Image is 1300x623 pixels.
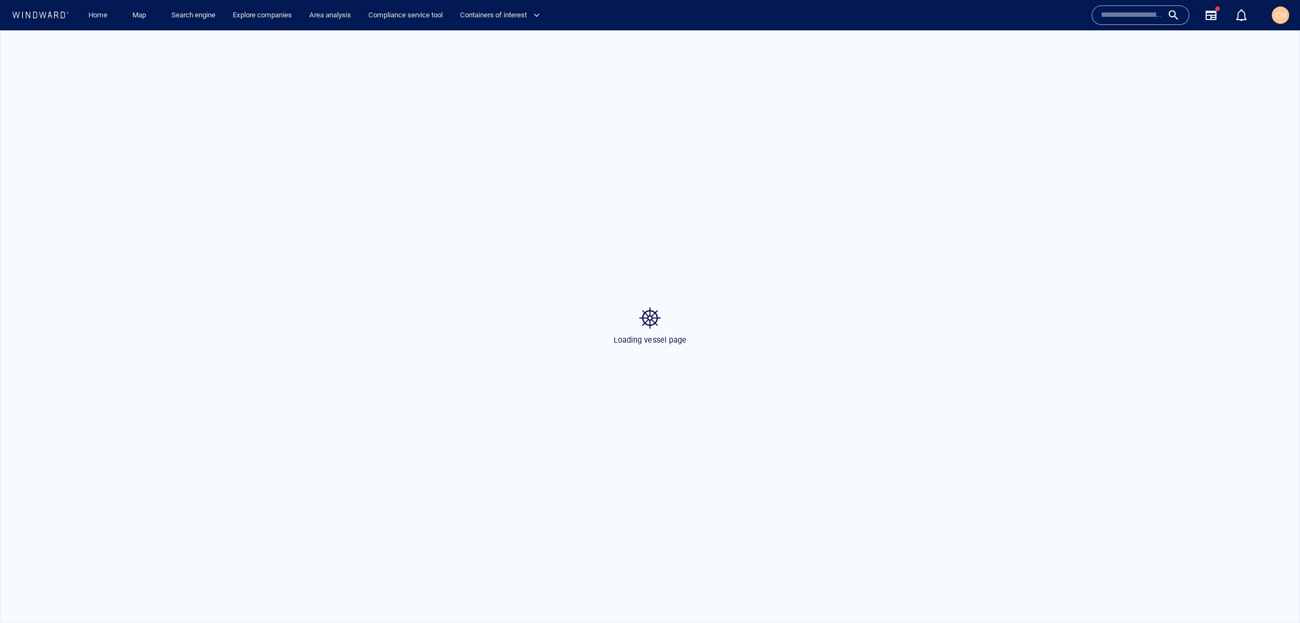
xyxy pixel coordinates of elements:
span: Containers of interest [460,9,540,22]
a: Search engine [167,6,220,25]
button: Home [80,6,115,25]
button: CH [1270,4,1291,26]
button: Containers of interest [456,6,549,25]
a: Area analysis [305,6,355,25]
div: Notification center [1235,9,1248,22]
button: Map [124,6,158,25]
a: Home [84,6,112,25]
a: Explore companies [228,6,296,25]
a: Map [128,6,154,25]
p: Loading vessel page [614,333,687,346]
span: CH [1276,11,1286,20]
a: Compliance service tool [364,6,447,25]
